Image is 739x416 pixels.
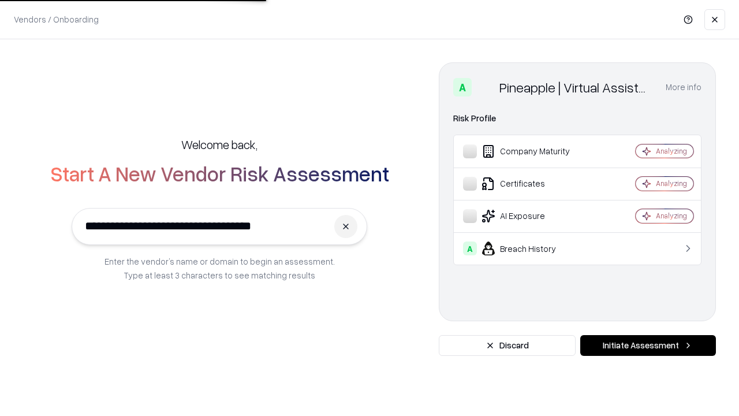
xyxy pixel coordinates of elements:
[656,179,687,188] div: Analyzing
[453,112,701,125] div: Risk Profile
[14,13,99,25] p: Vendors / Onboarding
[104,254,335,282] p: Enter the vendor’s name or domain to begin an assessment. Type at least 3 characters to see match...
[439,335,576,356] button: Discard
[50,162,389,185] h2: Start A New Vendor Risk Assessment
[580,335,716,356] button: Initiate Assessment
[463,242,601,255] div: Breach History
[463,144,601,158] div: Company Maturity
[499,78,652,96] div: Pineapple | Virtual Assistant Agency
[656,211,687,221] div: Analyzing
[463,242,477,255] div: A
[476,78,495,96] img: Pineapple | Virtual Assistant Agency
[656,146,687,156] div: Analyzing
[181,136,257,153] h5: Welcome back,
[463,209,601,223] div: AI Exposure
[463,177,601,191] div: Certificates
[666,77,701,98] button: More info
[453,78,472,96] div: A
